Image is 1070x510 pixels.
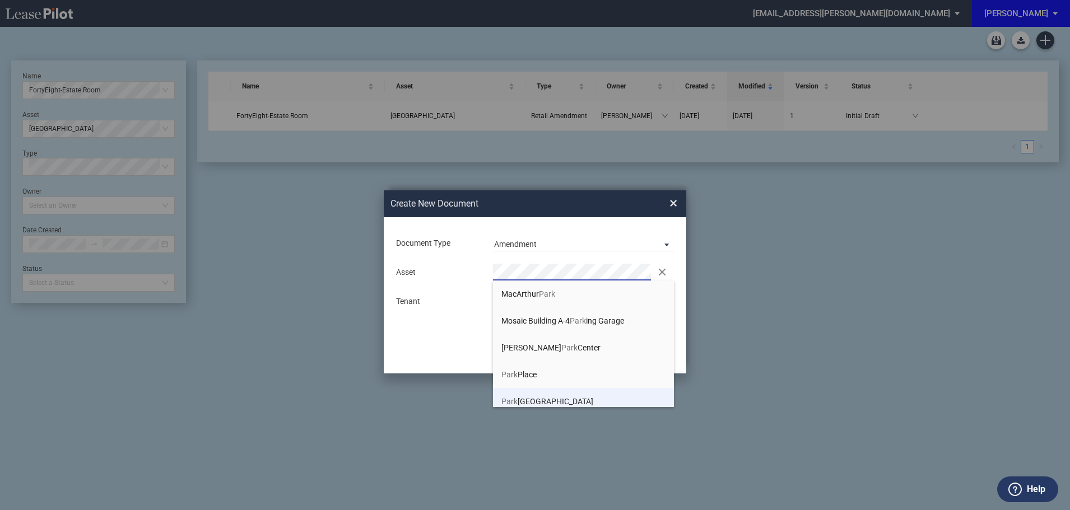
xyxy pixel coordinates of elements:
li: MacArthurPark [493,280,674,307]
li: ParkPlace [493,361,674,388]
span: [GEOGRAPHIC_DATA] [501,397,593,406]
div: Tenant [389,296,486,307]
span: MacArthur [501,289,555,298]
span: [PERSON_NAME] Center [501,343,601,352]
div: Asset [389,267,486,278]
md-select: Document Type: Amendment [493,235,674,251]
h2: Create New Document [390,198,629,210]
li: [PERSON_NAME]ParkCenter [493,334,674,361]
li: Park[GEOGRAPHIC_DATA] [493,388,674,415]
div: Amendment [494,240,537,249]
span: Park [501,397,518,406]
div: Document Type [389,238,486,249]
span: Mosaic Building A-4 ing Garage [501,316,624,325]
span: Place [501,370,537,379]
span: Park [501,370,518,379]
span: × [669,194,677,212]
span: Park [570,316,586,325]
span: Park [539,289,555,298]
span: Park [561,343,578,352]
md-dialog: Create New ... [384,190,686,374]
label: Help [1027,482,1045,497]
li: Mosaic Building A-4Parking Garage [493,307,674,334]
